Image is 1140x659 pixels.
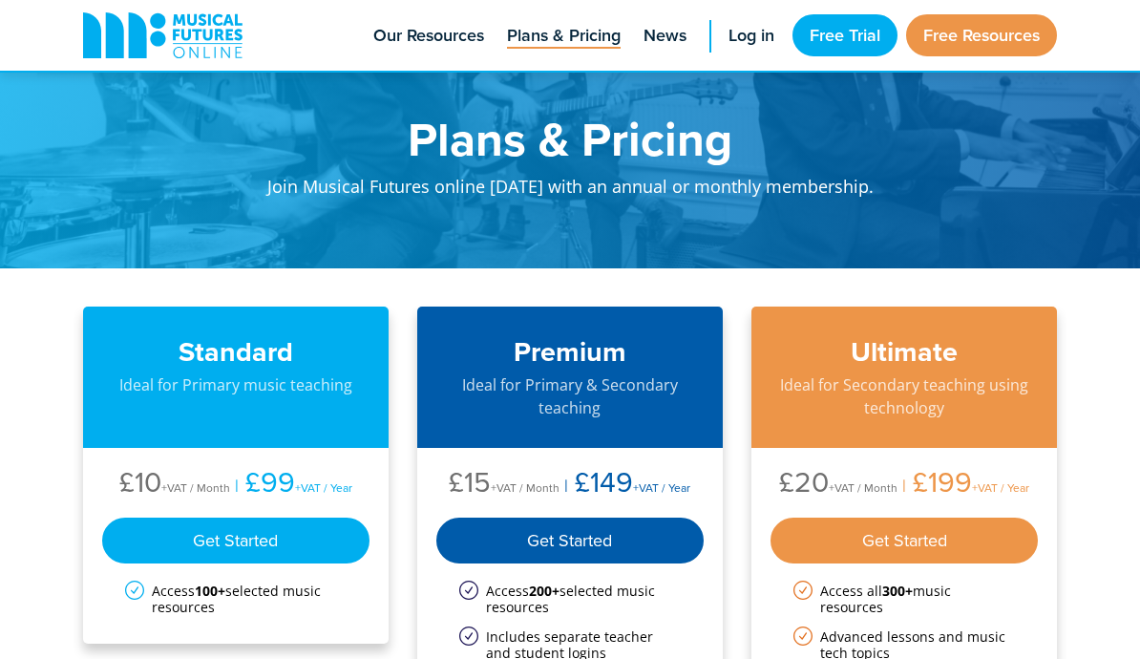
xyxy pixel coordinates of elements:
[897,467,1029,502] li: £199
[559,467,690,502] li: £149
[771,335,1038,369] h3: Ultimate
[779,467,897,502] li: £20
[644,23,686,49] span: News
[198,115,942,162] h1: Plans & Pricing
[195,582,225,600] strong: 100+
[198,162,942,221] p: Join Musical Futures online [DATE] with an annual or monthly membership.
[102,373,369,396] p: Ideal for Primary music teaching
[728,23,774,49] span: Log in
[119,467,230,502] li: £10
[373,23,484,49] span: Our Resources
[161,479,230,496] span: +VAT / Month
[882,582,913,600] strong: 300+
[529,582,559,600] strong: 200+
[102,518,369,563] div: Get Started
[906,14,1057,56] a: Free Resources
[829,479,897,496] span: +VAT / Month
[449,467,559,502] li: £15
[436,518,704,563] div: Get Started
[491,479,559,496] span: +VAT / Month
[459,583,681,615] li: Access selected music resources
[436,335,704,369] h3: Premium
[230,467,352,502] li: £99
[972,479,1029,496] span: +VAT / Year
[792,14,897,56] a: Free Trial
[102,335,369,369] h3: Standard
[125,583,347,615] li: Access selected music resources
[793,583,1015,615] li: Access all music resources
[507,23,621,49] span: Plans & Pricing
[771,518,1038,563] div: Get Started
[436,373,704,419] p: Ideal for Primary & Secondary teaching
[295,479,352,496] span: +VAT / Year
[771,373,1038,419] p: Ideal for Secondary teaching using technology
[633,479,690,496] span: +VAT / Year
